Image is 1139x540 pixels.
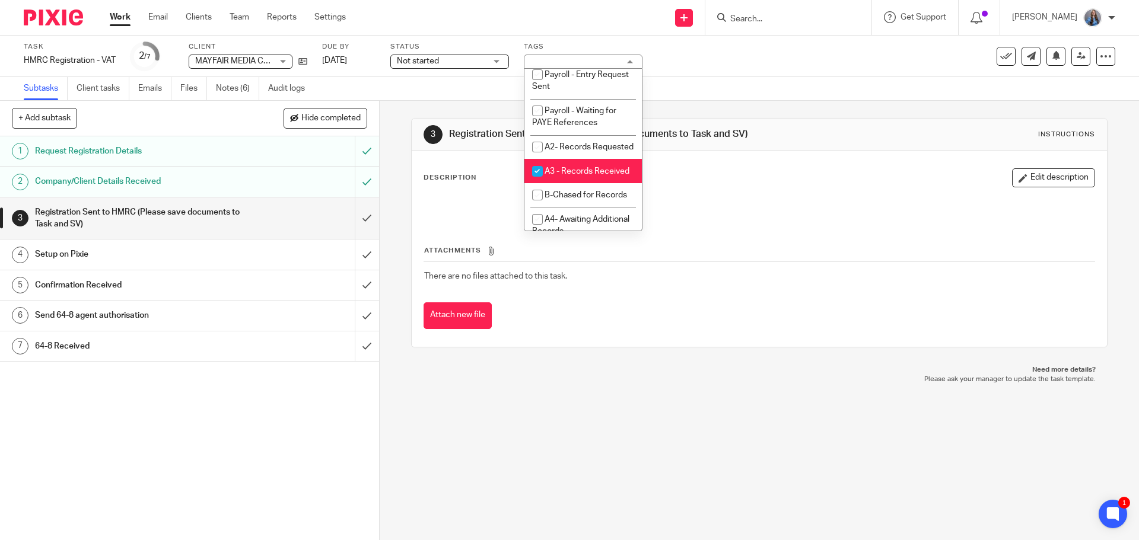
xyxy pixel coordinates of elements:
[144,53,151,60] small: /7
[424,272,567,280] span: There are no files attached to this task.
[12,307,28,324] div: 6
[397,57,439,65] span: Not started
[390,42,509,52] label: Status
[12,277,28,293] div: 5
[1012,168,1095,187] button: Edit description
[1118,497,1130,509] div: 1
[545,143,634,151] span: A2- Records Requested
[301,114,361,123] span: Hide completed
[12,247,28,263] div: 4
[267,11,297,23] a: Reports
[35,172,240,190] h1: Company/Client Details Received
[449,128,785,140] h1: Registration Sent to HMRC (Please save documents to Task and SV)
[24,55,116,66] div: HMRC Registration - VAT
[180,77,207,100] a: Files
[35,337,240,355] h1: 64-8 Received
[901,13,946,21] span: Get Support
[216,77,259,100] a: Notes (6)
[230,11,249,23] a: Team
[24,77,68,100] a: Subtasks
[545,167,629,175] span: A3 - Records Received
[12,108,77,128] button: + Add subtask
[24,9,83,25] img: Pixie
[186,11,212,23] a: Clients
[139,49,151,63] div: 2
[35,142,240,160] h1: Request Registration Details
[423,375,1095,384] p: Please ask your manager to update the task template.
[268,77,314,100] a: Audit logs
[35,203,240,234] h1: Registration Sent to HMRC (Please save documents to Task and SV)
[138,77,171,100] a: Emails
[423,365,1095,375] p: Need more details?
[1012,11,1077,23] p: [PERSON_NAME]
[110,11,131,23] a: Work
[1038,130,1095,139] div: Instructions
[314,11,346,23] a: Settings
[424,247,481,254] span: Attachments
[424,173,476,183] p: Description
[35,245,240,263] h1: Setup on Pixie
[532,71,629,91] span: Payroll - Entry Request Sent
[532,215,629,236] span: A4- Awaiting Additional Records
[532,107,616,127] span: Payroll - Waiting for PAYE References
[1083,8,1102,27] img: Amanda-scaled.jpg
[12,338,28,354] div: 7
[189,42,307,52] label: Client
[424,125,443,144] div: 3
[729,14,836,25] input: Search
[545,191,627,199] span: B-Chased for Records
[148,11,168,23] a: Email
[12,174,28,190] div: 2
[35,306,240,324] h1: Send 64-8 agent authorisation
[24,42,116,52] label: Task
[424,302,492,329] button: Attach new file
[322,42,376,52] label: Due by
[12,210,28,226] div: 3
[195,57,333,65] span: MAYFAIR MEDIA CORPORATION LTD
[524,42,642,52] label: Tags
[12,143,28,159] div: 1
[322,56,347,65] span: [DATE]
[35,276,240,294] h1: Confirmation Received
[77,77,129,100] a: Client tasks
[284,108,367,128] button: Hide completed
